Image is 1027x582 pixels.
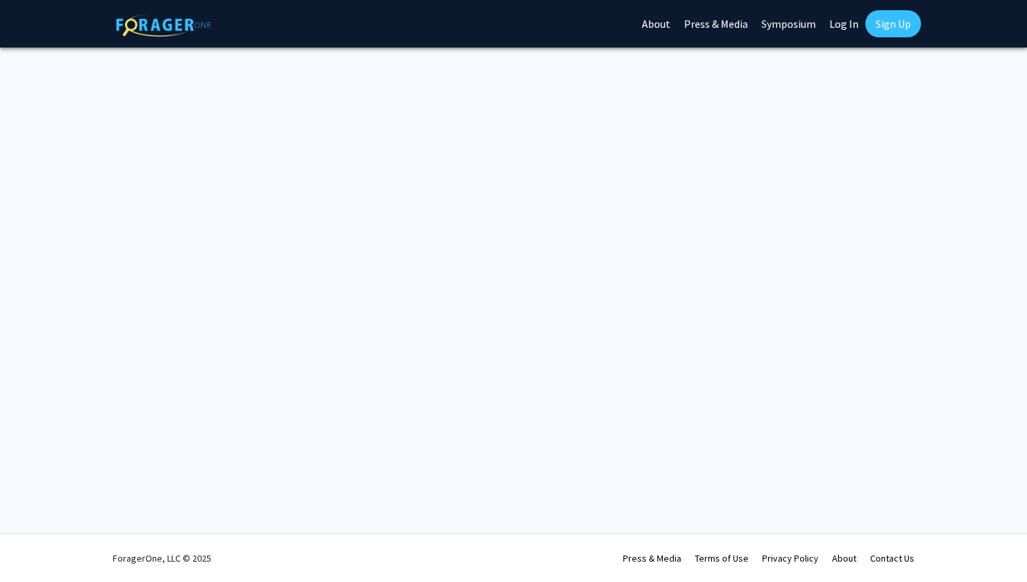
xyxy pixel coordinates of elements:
img: ForagerOne Logo [116,13,211,37]
a: Press & Media [623,552,681,564]
a: About [832,552,857,564]
a: Sign Up [865,10,921,37]
div: ForagerOne, LLC © 2025 [113,534,211,582]
a: Privacy Policy [762,552,818,564]
a: Contact Us [870,552,914,564]
a: Terms of Use [695,552,749,564]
